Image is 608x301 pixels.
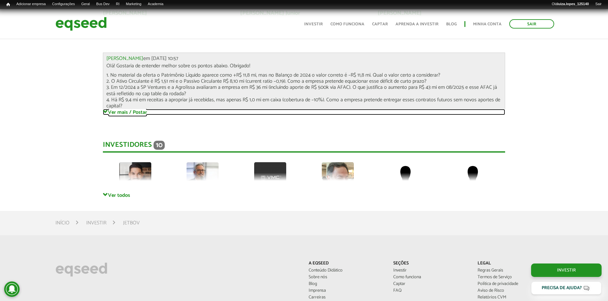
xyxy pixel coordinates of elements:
[78,2,93,7] a: Geral
[548,2,592,7] a: Oláluiza.lopes_125140
[254,162,286,194] img: picture-100036-1732821753.png
[592,2,605,7] a: Sair
[187,162,219,194] img: picture-112313-1743624016.jpg
[309,275,383,280] a: Sobre nós
[55,221,70,226] a: Início
[372,22,388,26] a: Captar
[106,63,502,69] p: Olá! Gostaria de entender melhor sobre os pontos abaixo. Obrigado!
[103,192,505,198] a: Ver todos
[55,261,107,278] img: EqSeed Logo
[49,2,78,7] a: Configurações
[322,162,354,194] img: picture-112624-1716663541.png
[389,162,421,194] img: default-user.png
[86,221,106,226] a: Investir
[457,162,489,194] img: default-user.png
[309,295,383,300] a: Carreiras
[103,109,505,115] a: Ver mais / Postar
[123,2,145,7] a: Marketing
[103,141,505,153] div: Investidores
[106,56,143,61] a: [PERSON_NAME]
[330,22,364,26] a: Como funciona
[473,22,502,26] a: Minha conta
[145,2,167,7] a: Academia
[393,282,468,286] a: Captar
[119,162,151,194] img: picture-72979-1750193488.jpg
[304,22,323,26] a: Investir
[309,268,383,273] a: Conteúdo Didático
[123,219,140,227] li: JetBov
[154,141,165,150] span: 10
[393,268,468,273] a: Investir
[93,2,113,7] a: Bus Dev
[13,2,49,7] a: Adicionar empresa
[393,288,468,293] a: FAQ
[6,2,10,7] span: Início
[393,275,468,280] a: Como funciona
[309,282,383,286] a: Blog
[478,295,552,300] a: Relatórios CVM
[478,261,552,266] p: Legal
[531,263,602,277] a: Investir
[478,288,552,293] a: Aviso de Risco
[393,261,468,266] p: Seções
[396,22,438,26] a: Aprenda a investir
[309,261,383,266] p: A EqSeed
[309,288,383,293] a: Imprensa
[509,19,554,29] a: Sair
[113,2,123,7] a: RI
[106,72,502,134] p: 1. No material da oferta o Patrimônio Líquido aparece como +R$ 11,8 mi, mas no Balanço de 2024 o ...
[55,15,107,32] img: EqSeed
[478,275,552,280] a: Termos de Serviço
[446,22,457,26] a: Blog
[478,268,552,273] a: Regras Gerais
[3,2,13,8] a: Início
[478,282,552,286] a: Política de privacidade
[557,2,589,6] strong: luiza.lopes_125140
[106,54,178,63] span: em [DATE] 10:57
